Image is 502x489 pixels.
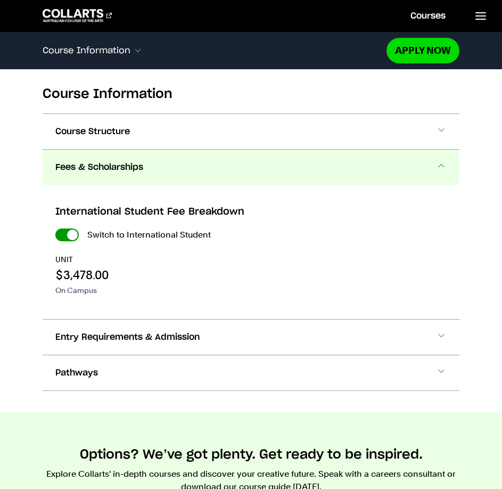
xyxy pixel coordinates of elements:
[80,446,423,463] h2: Options? We’ve got plenty. Get ready to be inspired.
[43,86,459,103] h2: Course Information
[43,320,459,355] button: Entry Requirements & Admission
[55,205,459,219] h3: International Student Fee Breakdown
[55,331,200,344] span: Entry Requirements & Admission
[43,9,112,22] div: Go to homepage
[43,150,459,185] button: Fees & Scholarships
[386,38,459,63] a: Apply Now
[55,366,98,379] span: Pathways
[87,229,211,241] label: Switch to International Student
[55,285,459,296] p: On Campus
[43,114,459,149] button: Course Structure
[55,161,143,174] span: Fees & Scholarships
[55,125,130,138] span: Course Structure
[43,46,130,55] span: Course Information
[43,39,386,62] button: Course Information
[43,355,459,390] button: Pathways
[55,254,459,265] p: UNIT
[55,267,459,283] p: $3,478.00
